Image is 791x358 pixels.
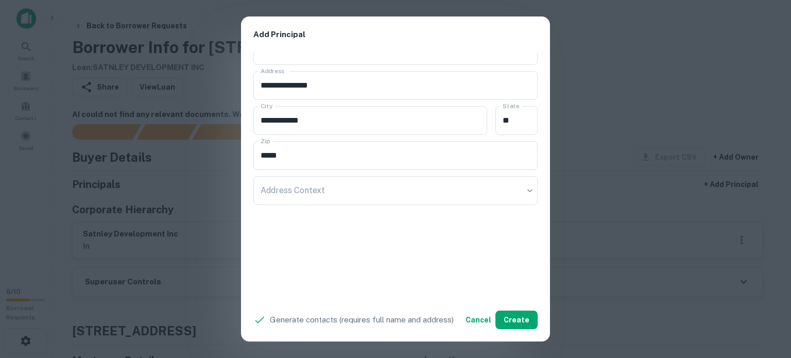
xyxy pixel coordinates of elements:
[253,176,538,205] div: ​
[270,314,454,326] p: Generate contacts (requires full name and address)
[261,66,284,75] label: Address
[261,101,272,110] label: City
[503,101,519,110] label: State
[495,311,538,329] button: Create
[241,16,550,53] h2: Add Principal
[461,311,495,329] button: Cancel
[740,276,791,325] iframe: Chat Widget
[261,137,270,145] label: Zip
